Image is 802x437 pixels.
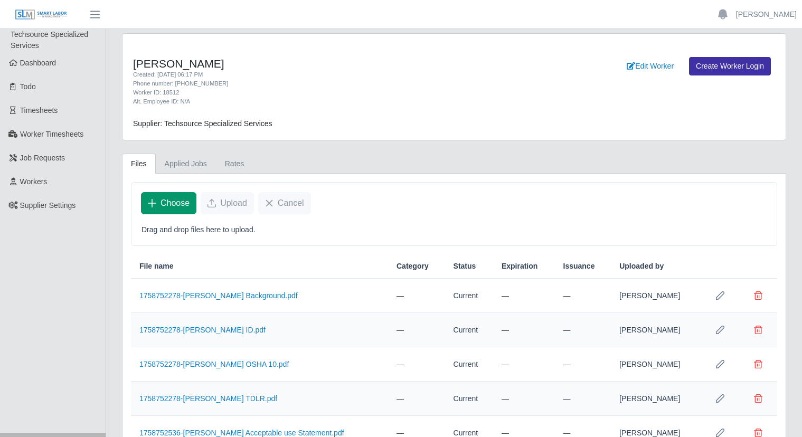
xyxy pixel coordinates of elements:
[388,382,445,416] td: —
[20,82,36,91] span: Todo
[710,354,731,375] button: Row Edit
[710,285,731,306] button: Row Edit
[689,57,771,75] a: Create Worker Login
[397,261,429,272] span: Category
[139,326,266,334] a: 1758752278-[PERSON_NAME] ID.pdf
[454,261,476,272] span: Status
[216,154,253,174] a: Rates
[620,57,681,75] a: Edit Worker
[445,347,493,382] td: Current
[748,388,769,409] button: Delete file
[563,261,595,272] span: Issuance
[445,382,493,416] td: Current
[710,388,731,409] button: Row Edit
[445,279,493,313] td: Current
[493,279,555,313] td: —
[555,347,611,382] td: —
[611,313,701,347] td: [PERSON_NAME]
[445,313,493,347] td: Current
[748,319,769,340] button: Delete file
[161,197,190,210] span: Choose
[555,382,611,416] td: —
[388,313,445,347] td: —
[611,347,701,382] td: [PERSON_NAME]
[11,30,88,50] span: Techsource Specialized Services
[611,382,701,416] td: [PERSON_NAME]
[20,106,58,115] span: Timesheets
[20,130,83,138] span: Worker Timesheets
[493,347,555,382] td: —
[20,201,76,210] span: Supplier Settings
[201,192,254,214] button: Upload
[555,279,611,313] td: —
[139,360,289,368] a: 1758752278-[PERSON_NAME] OSHA 10.pdf
[493,313,555,347] td: —
[20,177,48,186] span: Workers
[388,279,445,313] td: —
[748,354,769,375] button: Delete file
[139,261,174,272] span: File name
[133,97,501,106] div: Alt. Employee ID: N/A
[15,9,68,21] img: SLM Logo
[278,197,304,210] span: Cancel
[133,79,501,88] div: Phone number: [PHONE_NUMBER]
[611,279,701,313] td: [PERSON_NAME]
[619,261,664,272] span: Uploaded by
[139,291,298,300] a: 1758752278-[PERSON_NAME] Background.pdf
[555,313,611,347] td: —
[139,429,344,437] a: 1758752536-[PERSON_NAME] Acceptable use Statement.pdf
[20,154,65,162] span: Job Requests
[502,261,537,272] span: Expiration
[156,154,216,174] a: Applied Jobs
[258,192,311,214] button: Cancel
[220,197,247,210] span: Upload
[133,70,501,79] div: Created: [DATE] 06:17 PM
[133,88,501,97] div: Worker ID: 18512
[388,347,445,382] td: —
[493,382,555,416] td: —
[139,394,277,403] a: 1758752278-[PERSON_NAME] TDLR.pdf
[736,9,797,20] a: [PERSON_NAME]
[141,224,767,235] p: Drag and drop files here to upload.
[122,154,156,174] a: Files
[710,319,731,340] button: Row Edit
[141,192,196,214] button: Choose
[133,57,501,70] h4: [PERSON_NAME]
[20,59,56,67] span: Dashboard
[748,285,769,306] button: Delete file
[133,119,272,128] span: Supplier: Techsource Specialized Services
